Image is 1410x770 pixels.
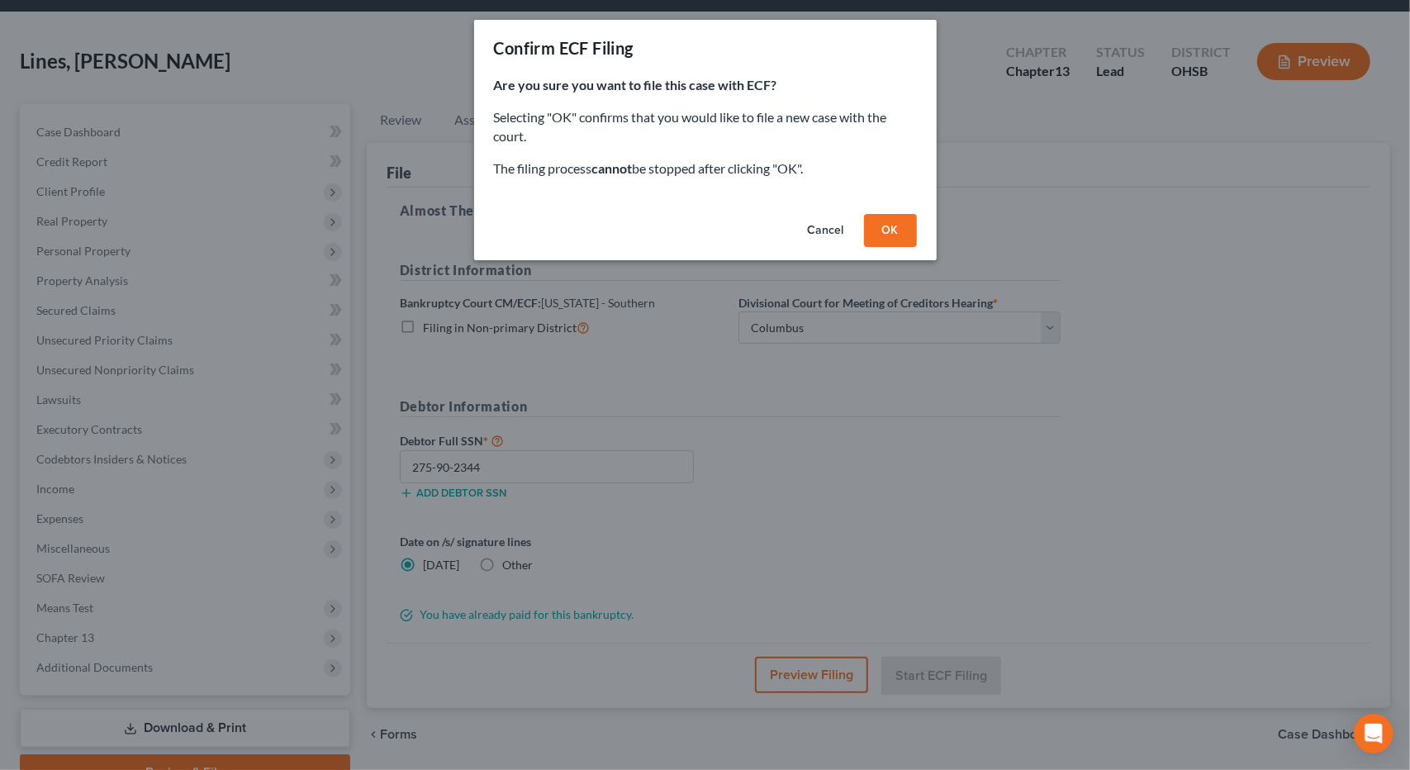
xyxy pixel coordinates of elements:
div: Open Intercom Messenger [1354,714,1393,753]
button: Cancel [795,214,857,247]
strong: cannot [592,160,633,176]
p: Selecting "OK" confirms that you would like to file a new case with the court. [494,108,917,146]
button: OK [864,214,917,247]
p: The filing process be stopped after clicking "OK". [494,159,917,178]
div: Confirm ECF Filing [494,36,634,59]
strong: Are you sure you want to file this case with ECF? [494,77,777,93]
